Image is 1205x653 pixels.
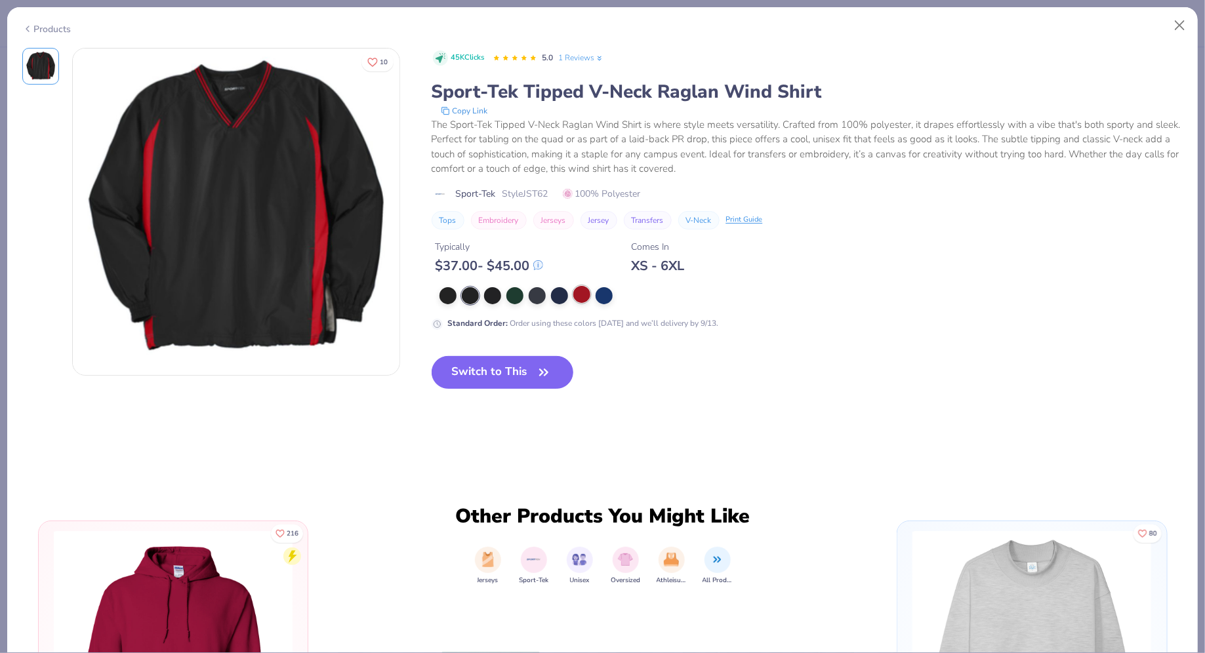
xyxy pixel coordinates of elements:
[726,214,763,226] div: Print Guide
[447,505,758,528] div: Other Products You Might Like
[1134,524,1162,543] button: Like
[432,356,574,389] button: Switch to This
[287,530,298,537] span: 216
[1168,13,1193,38] button: Close
[567,547,593,585] div: filter for Unisex
[657,576,687,585] span: Athleisure
[581,211,617,229] button: Jersey
[271,524,303,543] button: Like
[478,576,499,585] span: Jerseys
[380,59,388,66] span: 10
[481,552,495,567] img: Jerseys Image
[73,49,399,375] img: Front
[567,547,593,585] button: filter button
[572,552,587,567] img: Unisex Image
[611,576,640,585] span: Oversized
[432,211,464,229] button: Tops
[703,547,733,585] div: filter for All Products
[542,52,554,63] span: 5.0
[657,547,687,585] div: filter for Athleisure
[361,52,394,71] button: Like
[432,117,1183,176] div: The Sport-Tek Tipped V-Neck Raglan Wind Shirt is where style meets versatility. Crafted from 100%...
[1149,530,1157,537] span: 80
[519,576,548,585] span: Sport-Tek
[502,187,548,201] span: Style JST62
[475,547,501,585] div: filter for Jerseys
[611,547,640,585] div: filter for Oversized
[471,211,527,229] button: Embroidery
[25,50,56,82] img: Front
[432,79,1183,104] div: Sport-Tek Tipped V-Neck Raglan Wind Shirt
[563,187,641,201] span: 100% Polyester
[22,22,71,36] div: Products
[632,240,685,254] div: Comes In
[703,576,733,585] span: All Products
[624,211,672,229] button: Transfers
[448,318,508,328] strong: Standard Order :
[526,552,541,567] img: Sport-Tek Image
[570,576,590,585] span: Unisex
[493,48,537,69] div: 5.0 Stars
[618,552,633,567] img: Oversized Image
[456,187,496,201] span: Sport-Tek
[437,104,492,117] button: copy to clipboard
[632,258,685,274] div: XS - 6XL
[533,211,574,229] button: Jerseys
[448,317,719,329] div: Order using these colors [DATE] and we’ll delivery by 9/13.
[678,211,720,229] button: V-Neck
[664,552,679,567] img: Athleisure Image
[703,547,733,585] button: filter button
[519,547,548,585] button: filter button
[611,547,640,585] button: filter button
[519,547,548,585] div: filter for Sport-Tek
[451,52,485,64] span: 45K Clicks
[436,240,543,254] div: Typically
[436,258,543,274] div: $ 37.00 - $ 45.00
[657,547,687,585] button: filter button
[559,52,604,64] a: 1 Reviews
[710,552,725,567] img: All Products Image
[432,189,449,199] img: brand logo
[475,547,501,585] button: filter button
